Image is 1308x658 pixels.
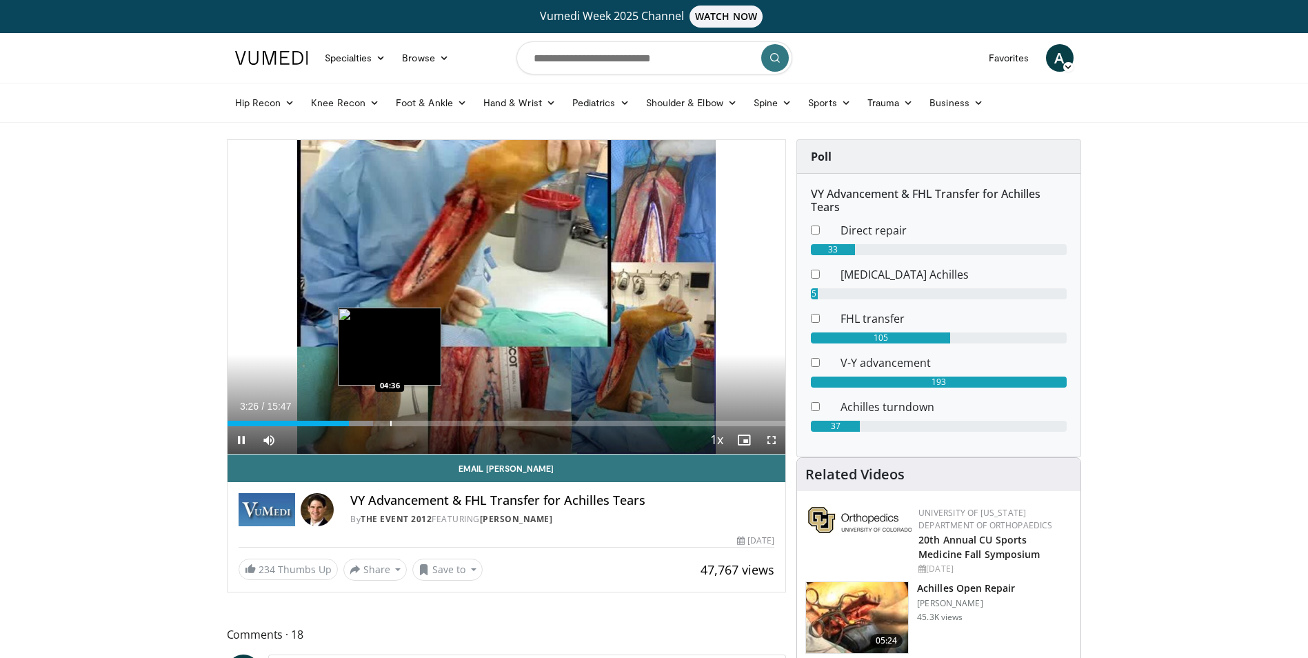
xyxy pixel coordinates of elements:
[239,559,338,580] a: 234 Thumbs Up
[239,493,296,526] img: The Event 2012
[303,89,388,117] a: Knee Recon
[921,89,992,117] a: Business
[1046,44,1074,72] a: A
[690,6,763,28] span: WATCH NOW
[870,634,903,648] span: 05:24
[805,581,1072,655] a: 05:24 Achilles Open Repair [PERSON_NAME] 45.3K views
[811,377,1067,388] div: 193
[859,89,922,117] a: Trauma
[758,426,785,454] button: Fullscreen
[830,310,1077,327] dd: FHL transfer
[255,426,283,454] button: Mute
[805,466,905,483] h4: Related Videos
[917,612,963,623] p: 45.3K views
[350,513,774,526] div: By FEATURING
[240,401,259,412] span: 3:26
[703,426,730,454] button: Playback Rate
[638,89,745,117] a: Shoulder & Elbow
[388,89,475,117] a: Foot & Ankle
[811,188,1067,214] h6: VY Advancement & FHL Transfer for Achilles Tears
[228,140,786,455] video-js: Video Player
[343,559,408,581] button: Share
[475,89,564,117] a: Hand & Wrist
[918,563,1069,575] div: [DATE]
[564,89,638,117] a: Pediatrics
[394,44,457,72] a: Browse
[350,493,774,508] h4: VY Advancement & FHL Transfer for Achilles Tears
[830,222,1077,239] dd: Direct repair
[316,44,394,72] a: Specialties
[737,535,774,547] div: [DATE]
[980,44,1038,72] a: Favorites
[918,533,1040,561] a: 20th Annual CU Sports Medicine Fall Symposium
[227,626,787,644] span: Comments 18
[516,41,792,74] input: Search topics, interventions
[412,559,483,581] button: Save to
[237,6,1071,28] a: Vumedi Week 2025 ChannelWATCH NOW
[262,401,265,412] span: /
[267,401,291,412] span: 15:47
[830,355,1077,371] dd: V-Y advancement
[730,426,758,454] button: Enable picture-in-picture mode
[228,426,255,454] button: Pause
[480,513,553,525] a: [PERSON_NAME]
[811,149,832,164] strong: Poll
[811,288,818,299] div: 5
[235,51,308,65] img: VuMedi Logo
[745,89,800,117] a: Spine
[811,421,860,432] div: 37
[917,598,1015,609] p: [PERSON_NAME]
[830,266,1077,283] dd: [MEDICAL_DATA] Achilles
[259,563,275,576] span: 234
[808,507,912,533] img: 355603a8-37da-49b6-856f-e00d7e9307d3.png.150x105_q85_autocrop_double_scale_upscale_version-0.2.png
[228,455,786,482] a: Email [PERSON_NAME]
[361,513,432,525] a: The Event 2012
[830,399,1077,415] dd: Achilles turndown
[338,308,441,386] img: image.jpeg
[917,581,1015,595] h3: Achilles Open Repair
[228,421,786,426] div: Progress Bar
[227,89,303,117] a: Hip Recon
[811,332,950,343] div: 105
[701,561,774,578] span: 47,767 views
[806,582,908,654] img: Achilles_open_repai_100011708_1.jpg.150x105_q85_crop-smart_upscale.jpg
[811,244,854,255] div: 33
[800,89,859,117] a: Sports
[301,493,334,526] img: Avatar
[918,507,1052,531] a: University of [US_STATE] Department of Orthopaedics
